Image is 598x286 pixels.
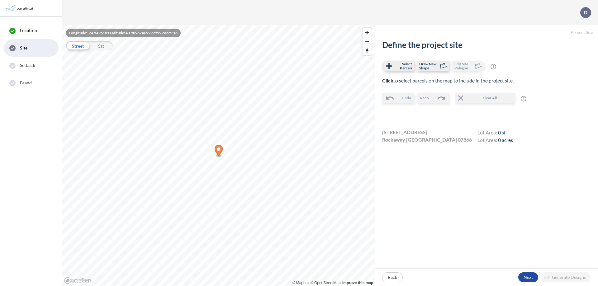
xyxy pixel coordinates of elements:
[420,95,429,101] span: Redo
[311,281,341,285] a: OpenStreetMap
[465,95,514,101] span: Clear All
[524,274,533,280] p: Next
[584,10,587,15] p: D
[64,277,92,284] a: Mapbox homepage
[342,281,373,285] a: Improve this map
[388,274,397,280] p: Back
[382,129,427,136] span: [STREET_ADDRESS]
[498,137,513,143] span: 0 acres
[292,281,310,285] a: Mapbox
[215,145,223,158] div: Map marker
[62,25,375,286] canvas: Map
[477,137,513,144] h4: Lot Area:
[20,62,35,68] span: Setback
[20,80,32,86] span: Brand
[394,62,412,70] span: Select Parcels
[363,46,372,55] button: Reset bearing to north
[20,27,37,34] span: Location
[382,77,514,83] span: to select parcels on the map to include in the project site.
[363,28,372,37] button: Zoom in
[66,29,181,37] div: Longitude: -74.5496101 Latitude: 40.90962469999999 Zoom: 16
[498,129,505,135] span: 0 sf
[454,62,473,70] span: Edit Site Polygon
[455,93,515,103] button: Clear All
[477,129,513,137] h4: Lot Area:
[382,93,414,103] button: Undo
[89,41,113,50] div: Sat
[518,272,538,282] button: Next
[382,272,403,282] button: Back
[375,25,598,40] h5: Project Site
[382,77,393,83] b: Click
[363,37,372,46] button: Zoom out
[382,136,472,143] span: Rockaway [GEOGRAPHIC_DATA] 07866
[402,95,411,101] span: Undo
[521,96,526,101] span: ?
[382,40,591,50] h2: Define the project site
[491,64,496,69] span: ?
[5,2,35,14] img: Parafin
[419,62,438,70] span: Draw New Shape
[20,45,27,51] span: Site
[417,93,449,103] button: Redo
[66,41,89,50] div: Street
